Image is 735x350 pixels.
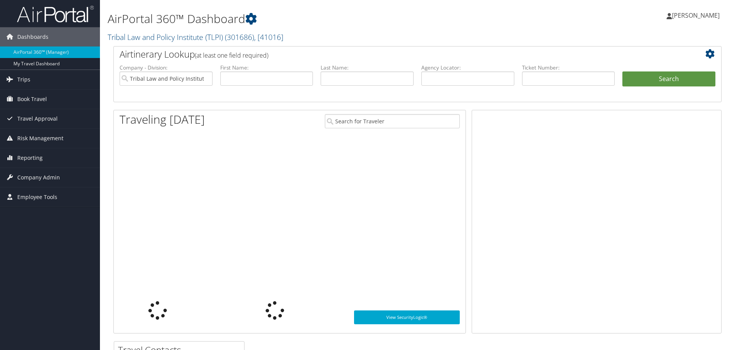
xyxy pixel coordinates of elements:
span: Trips [17,70,30,89]
h2: Airtinerary Lookup [120,48,665,61]
label: Agency Locator: [421,64,514,71]
label: Ticket Number: [522,64,615,71]
span: Dashboards [17,27,48,46]
span: , [ 41016 ] [254,32,283,42]
a: [PERSON_NAME] [667,4,727,27]
span: Book Travel [17,90,47,109]
img: airportal-logo.png [17,5,94,23]
a: Tribal Law and Policy Institute (TLPI) [108,32,283,42]
h1: AirPortal 360™ Dashboard [108,11,521,27]
span: Company Admin [17,168,60,187]
span: Reporting [17,148,43,168]
label: Company - Division: [120,64,213,71]
span: Risk Management [17,129,63,148]
span: ( 301686 ) [225,32,254,42]
span: Travel Approval [17,109,58,128]
h1: Traveling [DATE] [120,111,205,128]
input: Search for Traveler [325,114,460,128]
span: Employee Tools [17,187,57,207]
a: View SecurityLogic® [354,310,460,324]
button: Search [622,71,715,87]
label: First Name: [220,64,313,71]
span: (at least one field required) [195,51,268,60]
label: Last Name: [321,64,414,71]
span: [PERSON_NAME] [672,11,720,20]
